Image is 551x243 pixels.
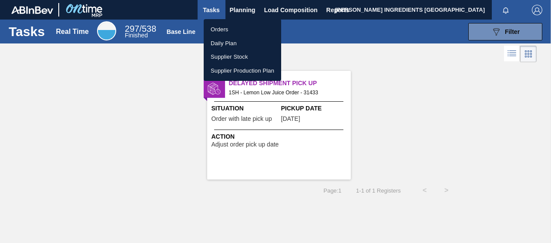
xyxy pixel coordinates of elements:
a: Daily Plan [204,37,281,50]
a: Supplier Stock [204,50,281,64]
a: Supplier Production Plan [204,64,281,78]
a: Orders [204,23,281,37]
